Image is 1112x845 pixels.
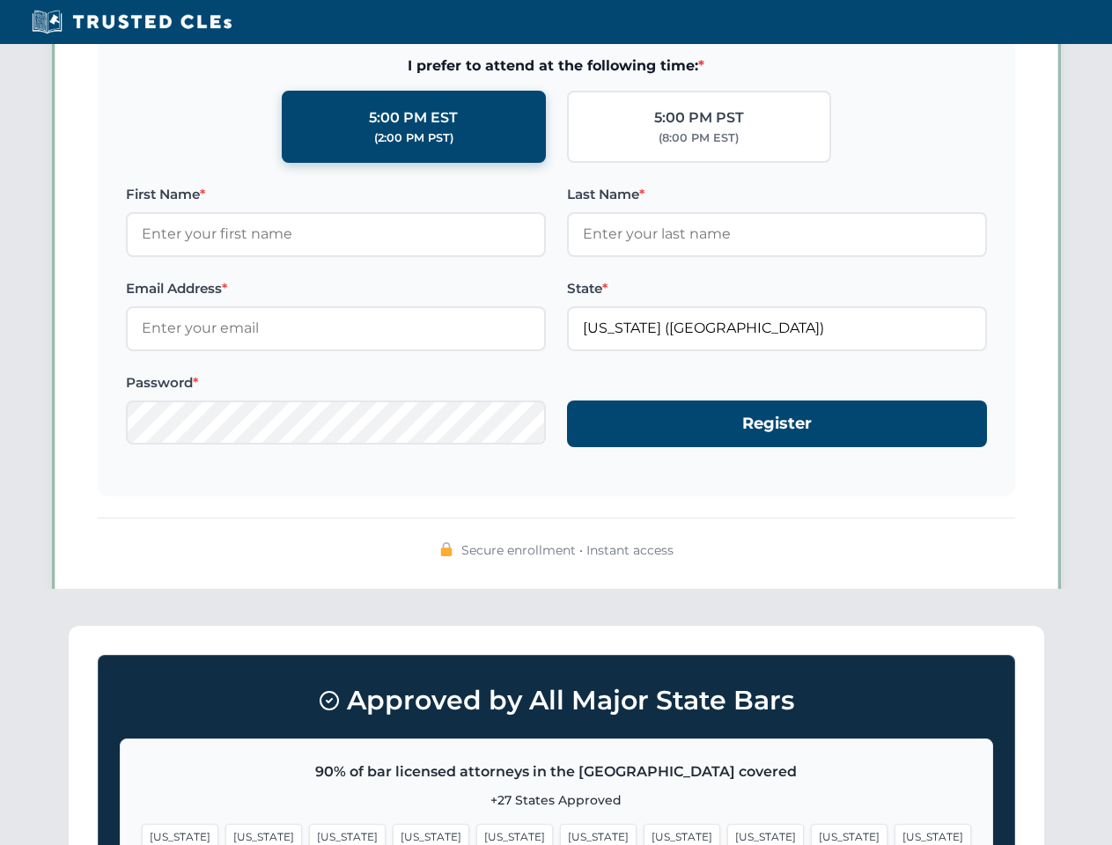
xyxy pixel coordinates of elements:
[126,55,987,77] span: I prefer to attend at the following time:
[126,278,546,299] label: Email Address
[567,212,987,256] input: Enter your last name
[126,306,546,350] input: Enter your email
[374,129,453,147] div: (2:00 PM PST)
[567,278,987,299] label: State
[142,760,971,783] p: 90% of bar licensed attorneys in the [GEOGRAPHIC_DATA] covered
[439,542,453,556] img: 🔒
[26,9,237,35] img: Trusted CLEs
[461,540,674,560] span: Secure enrollment • Instant access
[567,400,987,447] button: Register
[142,790,971,810] p: +27 States Approved
[567,306,987,350] input: Florida (FL)
[659,129,739,147] div: (8:00 PM EST)
[120,677,993,724] h3: Approved by All Major State Bars
[654,107,744,129] div: 5:00 PM PST
[567,184,987,205] label: Last Name
[126,184,546,205] label: First Name
[126,372,546,393] label: Password
[126,212,546,256] input: Enter your first name
[369,107,458,129] div: 5:00 PM EST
